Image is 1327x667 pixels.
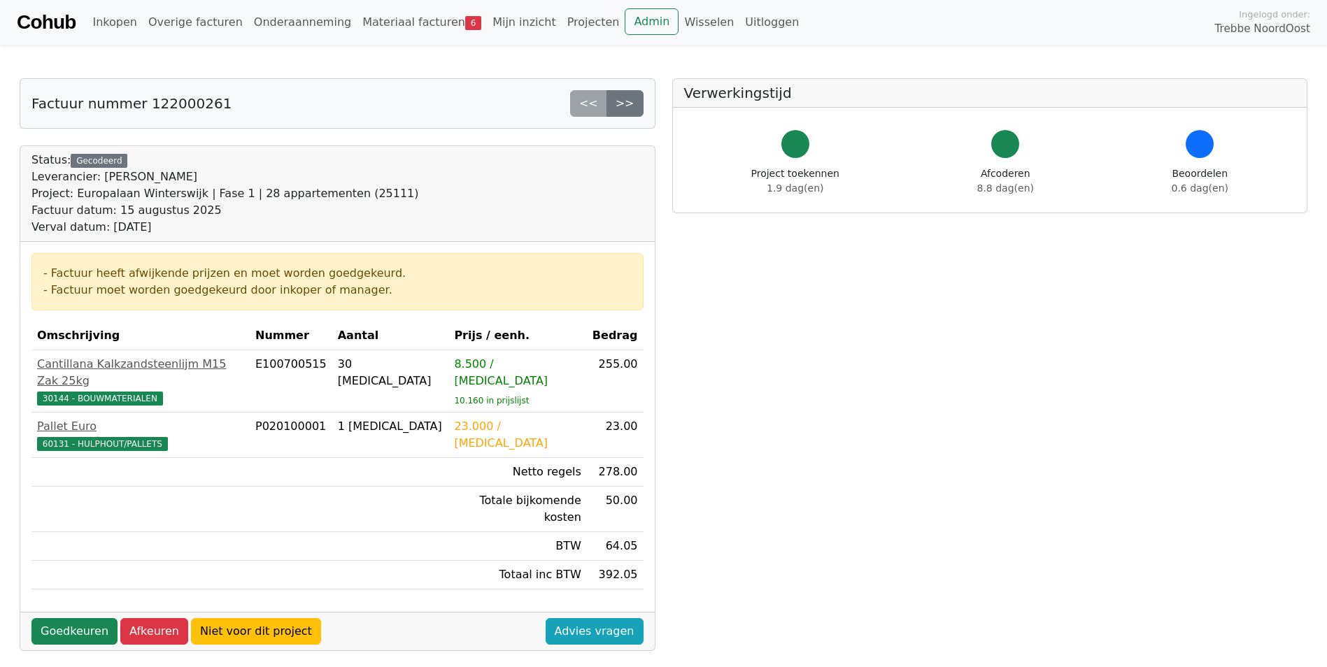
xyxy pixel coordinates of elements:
[977,182,1034,194] span: 8.8 dag(en)
[250,350,332,413] td: E100700515
[338,418,443,435] div: 1 [MEDICAL_DATA]
[606,90,644,117] a: >>
[587,350,644,413] td: 255.00
[465,16,481,30] span: 6
[248,8,357,36] a: Onderaanneming
[43,282,632,299] div: - Factuur moet worden goedgekeurd door inkoper of manager.
[191,618,321,645] a: Niet voor dit project
[587,322,644,350] th: Bedrag
[31,219,419,236] div: Verval datum: [DATE]
[37,356,244,406] a: Cantillana Kalkzandsteenlijm M15 Zak 25kg30144 - BOUWMATERIALEN
[448,487,586,532] td: Totale bijkomende kosten
[448,532,586,561] td: BTW
[625,8,679,35] a: Admin
[562,8,625,36] a: Projecten
[357,8,487,36] a: Materiaal facturen6
[448,561,586,589] td: Totaal inc BTW
[587,561,644,589] td: 392.05
[546,618,644,645] a: Advies vragen
[767,182,823,194] span: 1.9 dag(en)
[71,154,127,168] div: Gecodeerd
[31,152,419,236] div: Status:
[31,185,419,202] div: Project: Europalaan Winterswijk | Fase 1 | 28 appartementen (25111)
[454,396,529,406] sub: 10.160 in prijslijst
[487,8,562,36] a: Mijn inzicht
[37,418,244,452] a: Pallet Euro60131 - HULPHOUT/PALLETS
[679,8,739,36] a: Wisselen
[250,322,332,350] th: Nummer
[448,322,586,350] th: Prijs / eenh.
[751,166,839,196] div: Project toekennen
[587,413,644,458] td: 23.00
[684,85,1296,101] h5: Verwerkingstijd
[37,392,163,406] span: 30144 - BOUWMATERIALEN
[1172,182,1228,194] span: 0.6 dag(en)
[31,618,118,645] a: Goedkeuren
[587,532,644,561] td: 64.05
[1215,21,1310,37] span: Trebbe NoordOost
[143,8,248,36] a: Overige facturen
[17,6,76,39] a: Cohub
[739,8,804,36] a: Uitloggen
[1239,8,1310,21] span: Ingelogd onder:
[454,356,581,389] div: 8.500 / [MEDICAL_DATA]
[37,437,168,451] span: 60131 - HULPHOUT/PALLETS
[338,356,443,389] div: 30 [MEDICAL_DATA]
[87,8,142,36] a: Inkopen
[332,322,449,350] th: Aantal
[31,168,419,185] div: Leverancier: [PERSON_NAME]
[37,418,244,435] div: Pallet Euro
[1172,166,1228,196] div: Beoordelen
[250,413,332,458] td: P020100001
[31,202,419,219] div: Factuur datum: 15 augustus 2025
[31,95,232,112] h5: Factuur nummer 122000261
[37,356,244,389] div: Cantillana Kalkzandsteenlijm M15 Zak 25kg
[454,418,581,452] div: 23.000 / [MEDICAL_DATA]
[977,166,1034,196] div: Afcoderen
[43,265,632,282] div: - Factuur heeft afwijkende prijzen en moet worden goedgekeurd.
[587,487,644,532] td: 50.00
[120,618,188,645] a: Afkeuren
[31,322,250,350] th: Omschrijving
[448,458,586,487] td: Netto regels
[587,458,644,487] td: 278.00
